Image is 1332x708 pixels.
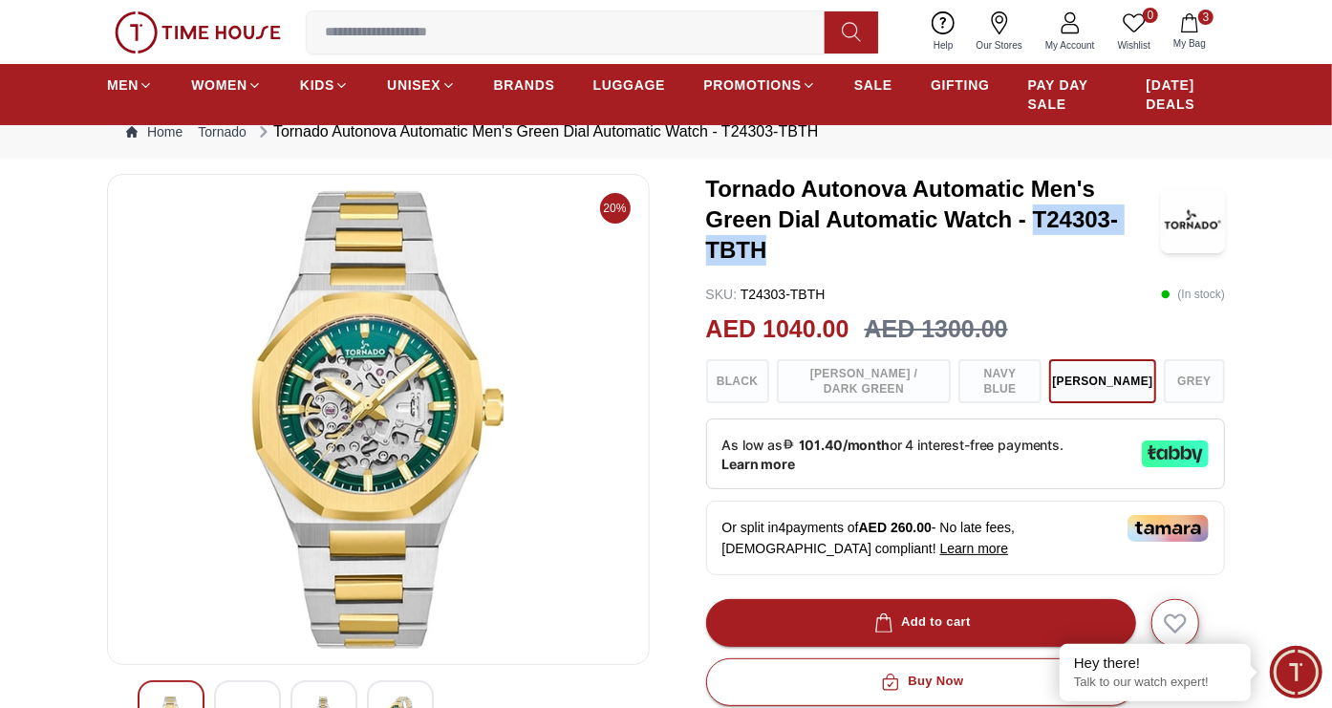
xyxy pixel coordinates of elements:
[1162,10,1217,54] button: 3My Bag
[859,520,932,535] span: AED 260.00
[198,122,247,141] a: Tornado
[706,658,1136,706] button: Buy Now
[969,38,1030,53] span: Our Stores
[1128,515,1209,542] img: Tamara
[931,75,990,95] span: GIFTING
[706,599,1136,647] button: Add to cart
[1161,285,1225,304] p: ( In stock )
[706,311,849,348] h2: AED 1040.00
[123,190,634,649] img: Tornado Autonova Automatic Men's Black Dial Automatic Watch - T24303-SBSB
[1270,646,1322,698] div: Chat Widget
[1147,75,1225,114] span: [DATE] DEALS
[706,287,738,302] span: SKU :
[706,501,1226,575] div: Or split in 4 payments of - No late fees, [DEMOGRAPHIC_DATA] compliant!
[494,75,555,95] span: BRANDS
[191,68,262,102] a: WOMEN
[107,75,139,95] span: MEN
[107,68,153,102] a: MEN
[191,75,247,95] span: WOMEN
[494,68,555,102] a: BRANDS
[706,174,1162,266] h3: Tornado Autonova Automatic Men's Green Dial Automatic Watch - T24303-TBTH
[1143,8,1158,23] span: 0
[1049,359,1156,403] button: [PERSON_NAME]
[1028,75,1108,114] span: PAY DAY SALE
[1161,186,1225,253] img: Tornado Autonova Automatic Men's Green Dial Automatic Watch - T24303-TBTH
[706,285,826,304] p: T24303-TBTH
[926,38,961,53] span: Help
[703,75,802,95] span: PROMOTIONS
[854,68,892,102] a: SALE
[126,122,183,141] a: Home
[1028,68,1108,121] a: PAY DAY SALE
[877,671,963,693] div: Buy Now
[965,8,1034,56] a: Our Stores
[387,75,440,95] span: UNISEX
[593,75,666,95] span: LUGGAGE
[1147,68,1225,121] a: [DATE] DEALS
[1074,654,1236,673] div: Hey there!
[593,68,666,102] a: LUGGAGE
[931,68,990,102] a: GIFTING
[300,68,349,102] a: KIDS
[1038,38,1103,53] span: My Account
[1110,38,1158,53] span: Wishlist
[703,68,816,102] a: PROMOTIONS
[870,611,971,633] div: Add to cart
[387,68,455,102] a: UNISEX
[854,75,892,95] span: SALE
[115,11,281,54] img: ...
[1074,675,1236,691] p: Talk to our watch expert!
[940,541,1009,556] span: Learn more
[922,8,965,56] a: Help
[865,311,1008,348] h3: AED 1300.00
[1198,10,1214,25] span: 3
[254,120,818,143] div: Tornado Autonova Automatic Men's Green Dial Automatic Watch - T24303-TBTH
[1166,36,1214,51] span: My Bag
[600,193,631,224] span: 20%
[300,75,334,95] span: KIDS
[107,105,1225,159] nav: Breadcrumb
[1106,8,1162,56] a: 0Wishlist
